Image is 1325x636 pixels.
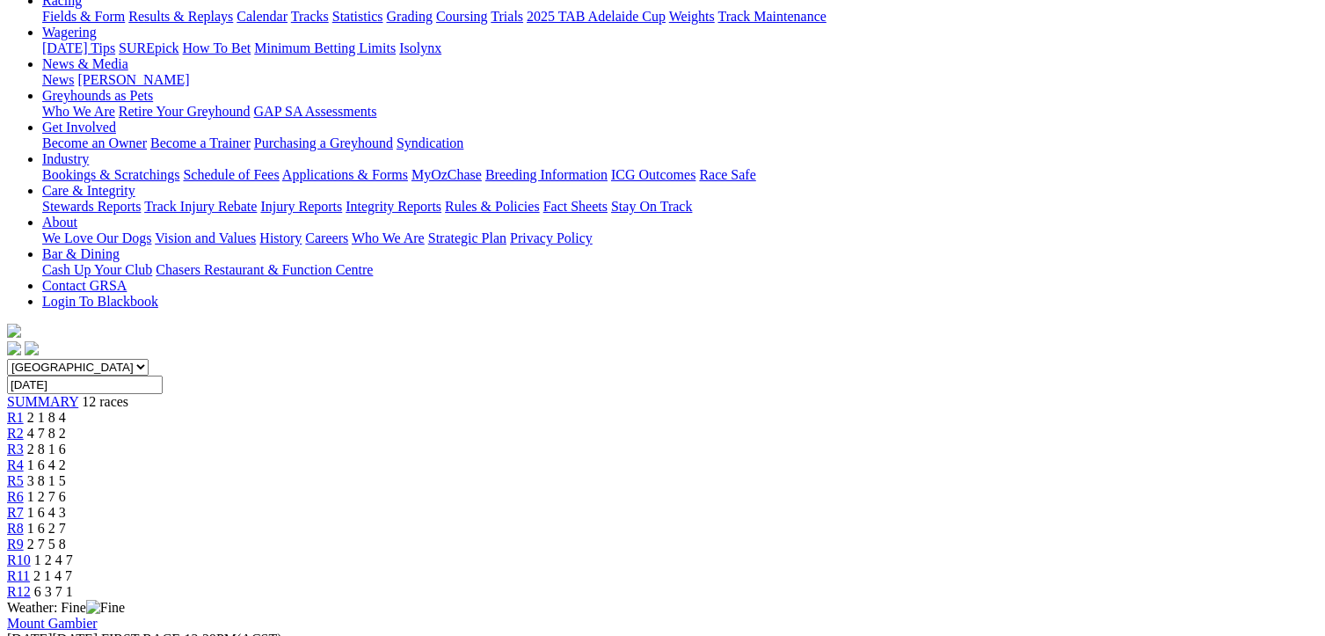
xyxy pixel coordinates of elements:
[27,442,66,457] span: 2 8 1 6
[332,9,383,24] a: Statistics
[611,167,695,182] a: ICG Outcomes
[7,473,24,488] a: R5
[387,9,433,24] a: Grading
[7,457,24,472] span: R4
[346,199,441,214] a: Integrity Reports
[7,584,31,599] a: R12
[183,40,251,55] a: How To Bet
[7,521,24,536] span: R8
[144,199,257,214] a: Track Injury Rebate
[42,183,135,198] a: Care & Integrity
[352,230,425,245] a: Who We Are
[445,199,540,214] a: Rules & Policies
[119,40,178,55] a: SUREpick
[42,135,1318,151] div: Get Involved
[7,505,24,520] a: R7
[411,167,482,182] a: MyOzChase
[27,537,66,552] span: 2 7 5 8
[42,167,1318,183] div: Industry
[260,199,342,214] a: Injury Reports
[155,230,256,245] a: Vision and Values
[7,600,125,615] span: Weather: Fine
[128,9,233,24] a: Results & Replays
[399,40,441,55] a: Isolynx
[527,9,666,24] a: 2025 TAB Adelaide Cup
[42,120,116,135] a: Get Involved
[42,56,128,71] a: News & Media
[42,262,1318,278] div: Bar & Dining
[7,410,24,425] a: R1
[42,167,179,182] a: Bookings & Scratchings
[42,9,125,24] a: Fields & Form
[33,568,72,583] span: 2 1 4 7
[86,600,125,616] img: Fine
[7,426,24,441] a: R2
[156,262,373,277] a: Chasers Restaurant & Function Centre
[34,584,73,599] span: 6 3 7 1
[77,72,189,87] a: [PERSON_NAME]
[42,135,147,150] a: Become an Owner
[7,324,21,338] img: logo-grsa-white.png
[42,278,127,293] a: Contact GRSA
[305,230,348,245] a: Careers
[669,9,715,24] a: Weights
[42,199,1318,215] div: Care & Integrity
[183,167,279,182] a: Schedule of Fees
[397,135,463,150] a: Syndication
[718,9,826,24] a: Track Maintenance
[27,410,66,425] span: 2 1 8 4
[42,72,74,87] a: News
[237,9,288,24] a: Calendar
[436,9,488,24] a: Coursing
[291,9,329,24] a: Tracks
[42,262,152,277] a: Cash Up Your Club
[42,104,115,119] a: Who We Are
[42,230,1318,246] div: About
[7,442,24,457] a: R3
[7,376,163,394] input: Select date
[510,230,593,245] a: Privacy Policy
[42,9,1318,25] div: Racing
[7,568,30,583] a: R11
[543,199,608,214] a: Fact Sheets
[254,40,396,55] a: Minimum Betting Limits
[42,88,153,103] a: Greyhounds as Pets
[699,167,755,182] a: Race Safe
[42,199,141,214] a: Stewards Reports
[7,552,31,567] span: R10
[7,341,21,355] img: facebook.svg
[42,294,158,309] a: Login To Blackbook
[27,426,66,441] span: 4 7 8 2
[42,40,1318,56] div: Wagering
[7,394,78,409] a: SUMMARY
[7,537,24,552] a: R9
[7,489,24,504] a: R6
[254,135,393,150] a: Purchasing a Greyhound
[27,521,66,536] span: 1 6 2 7
[7,616,98,631] a: Mount Gambier
[42,151,89,166] a: Industry
[42,215,77,230] a: About
[27,473,66,488] span: 3 8 1 5
[27,489,66,504] span: 1 2 7 6
[119,104,251,119] a: Retire Your Greyhound
[428,230,506,245] a: Strategic Plan
[82,394,128,409] span: 12 races
[254,104,377,119] a: GAP SA Assessments
[491,9,523,24] a: Trials
[611,199,692,214] a: Stay On Track
[42,104,1318,120] div: Greyhounds as Pets
[25,341,39,355] img: twitter.svg
[42,246,120,261] a: Bar & Dining
[282,167,408,182] a: Applications & Forms
[259,230,302,245] a: History
[42,25,97,40] a: Wagering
